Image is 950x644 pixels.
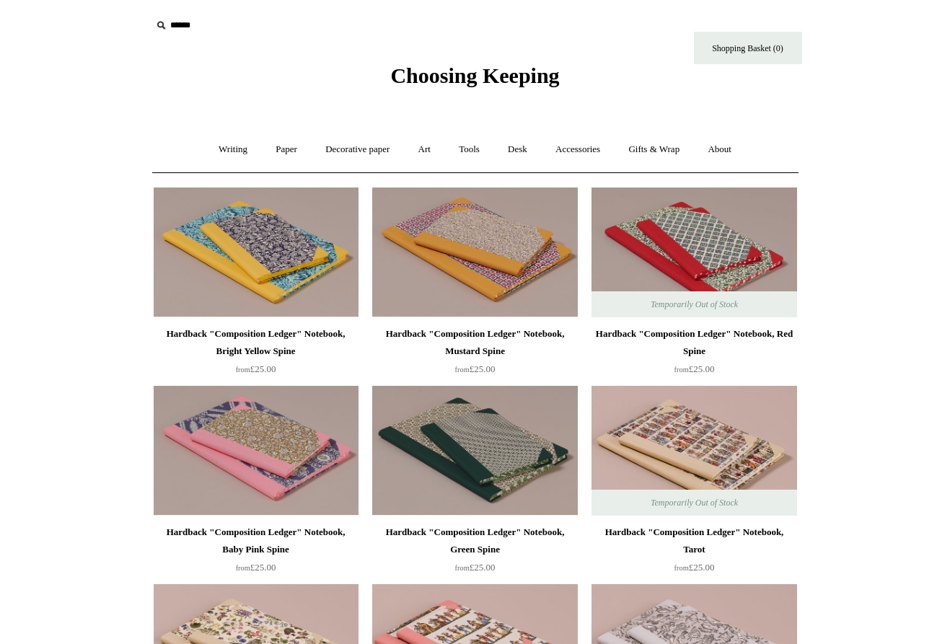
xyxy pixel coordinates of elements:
[591,386,796,516] a: Hardback "Composition Ledger" Notebook, Tarot Hardback "Composition Ledger" Notebook, Tarot Tempo...
[542,131,613,169] a: Accessories
[372,386,577,516] img: Hardback "Composition Ledger" Notebook, Green Spine
[591,325,796,384] a: Hardback "Composition Ledger" Notebook, Red Spine from£25.00
[372,386,577,516] a: Hardback "Composition Ledger" Notebook, Green Spine Hardback "Composition Ledger" Notebook, Green...
[154,188,359,317] a: Hardback "Composition Ledger" Notebook, Bright Yellow Spine Hardback "Composition Ledger" Noteboo...
[455,564,470,572] span: from
[615,131,692,169] a: Gifts & Wrap
[372,188,577,317] a: Hardback "Composition Ledger" Notebook, Mustard Spine Hardback "Composition Ledger" Notebook, Mus...
[236,562,276,573] span: £25.00
[372,524,577,583] a: Hardback "Composition Ledger" Notebook, Green Spine from£25.00
[455,366,470,374] span: from
[154,524,359,583] a: Hardback "Composition Ledger" Notebook, Baby Pink Spine from£25.00
[694,32,802,64] a: Shopping Basket (0)
[636,291,752,317] span: Temporarily Out of Stock
[674,562,715,573] span: £25.00
[263,131,310,169] a: Paper
[376,325,573,360] div: Hardback "Composition Ledger" Notebook, Mustard Spine
[236,363,276,374] span: £25.00
[376,524,573,558] div: Hardback "Composition Ledger" Notebook, Green Spine
[154,188,359,317] img: Hardback "Composition Ledger" Notebook, Bright Yellow Spine
[236,366,250,374] span: from
[595,325,793,360] div: Hardback "Composition Ledger" Notebook, Red Spine
[390,75,559,85] a: Choosing Keeping
[236,564,250,572] span: from
[405,131,444,169] a: Art
[455,363,496,374] span: £25.00
[372,188,577,317] img: Hardback "Composition Ledger" Notebook, Mustard Spine
[154,386,359,516] a: Hardback "Composition Ledger" Notebook, Baby Pink Spine Hardback "Composition Ledger" Notebook, B...
[446,131,493,169] a: Tools
[372,325,577,384] a: Hardback "Composition Ledger" Notebook, Mustard Spine from£25.00
[157,524,355,558] div: Hardback "Composition Ledger" Notebook, Baby Pink Spine
[157,325,355,360] div: Hardback "Composition Ledger" Notebook, Bright Yellow Spine
[455,562,496,573] span: £25.00
[591,188,796,317] img: Hardback "Composition Ledger" Notebook, Red Spine
[674,564,689,572] span: from
[674,366,689,374] span: from
[674,363,715,374] span: £25.00
[154,325,359,384] a: Hardback "Composition Ledger" Notebook, Bright Yellow Spine from£25.00
[154,386,359,516] img: Hardback "Composition Ledger" Notebook, Baby Pink Spine
[206,131,260,169] a: Writing
[390,63,559,87] span: Choosing Keeping
[695,131,744,169] a: About
[636,490,752,516] span: Temporarily Out of Stock
[312,131,403,169] a: Decorative paper
[495,131,540,169] a: Desk
[591,386,796,516] img: Hardback "Composition Ledger" Notebook, Tarot
[595,524,793,558] div: Hardback "Composition Ledger" Notebook, Tarot
[591,524,796,583] a: Hardback "Composition Ledger" Notebook, Tarot from£25.00
[591,188,796,317] a: Hardback "Composition Ledger" Notebook, Red Spine Hardback "Composition Ledger" Notebook, Red Spi...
